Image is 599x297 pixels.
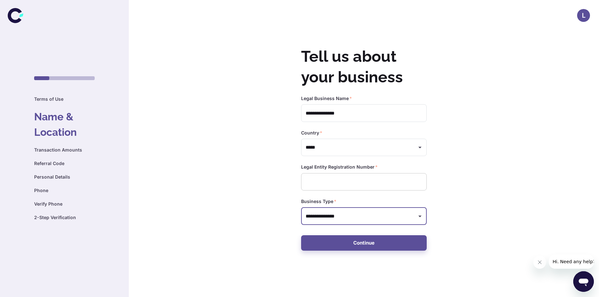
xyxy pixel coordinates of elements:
[415,143,424,152] button: Open
[577,9,590,22] button: L
[301,46,427,88] h2: Tell us about your business
[549,255,594,269] iframe: Message from company
[301,235,427,251] button: Continue
[34,173,95,181] h6: Personal Details
[34,109,95,140] h4: Name & Location
[34,146,95,153] h6: Transaction Amounts
[301,164,378,170] label: Legal Entity Registration Number
[533,256,546,269] iframe: Close message
[415,212,424,221] button: Open
[301,130,322,136] label: Country
[301,198,337,205] label: Business Type
[301,95,352,102] label: Legal Business Name
[34,200,95,208] h6: Verify Phone
[34,187,95,194] h6: Phone
[34,160,95,167] h6: Referral Code
[34,96,95,103] h6: Terms of Use
[34,214,95,221] h6: 2-Step Verification
[573,271,594,292] iframe: Button to launch messaging window
[4,5,46,10] span: Hi. Need any help?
